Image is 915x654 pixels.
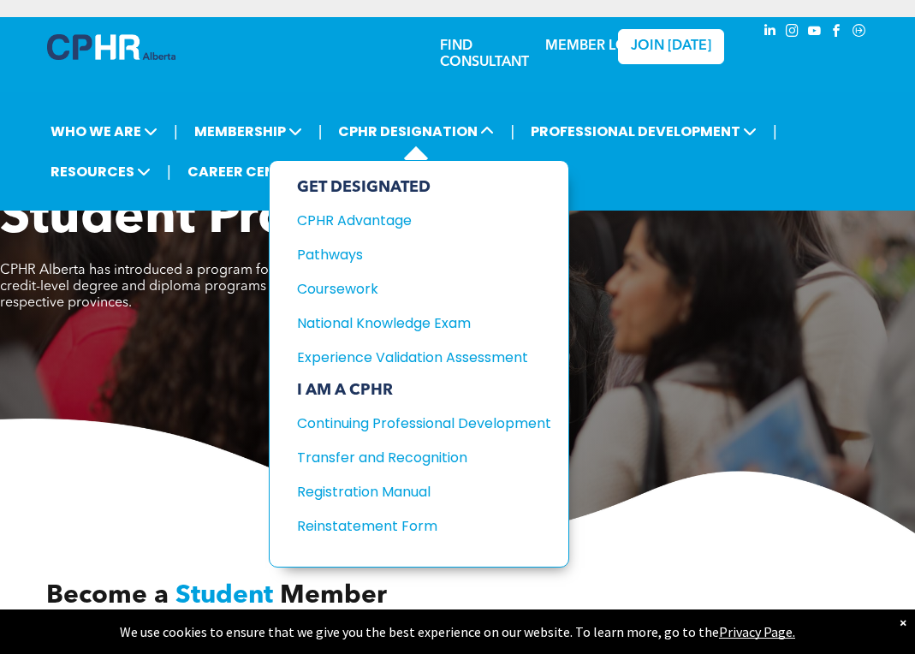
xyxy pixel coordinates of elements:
[526,116,762,147] span: PROFESSIONAL DEVELOPMENT
[174,114,178,149] li: |
[297,413,526,434] div: Continuing Professional Development
[167,154,171,189] li: |
[297,278,526,300] div: Coursework
[900,614,906,631] div: Dismiss notification
[510,114,514,149] li: |
[761,21,780,45] a: linkedin
[297,515,551,537] a: Reinstatement Form
[297,381,551,400] div: I AM A CPHR
[297,178,551,197] div: GET DESIGNATED
[545,39,652,53] a: MEMBER LOGIN
[297,244,551,265] a: Pathways
[47,34,175,60] img: A blue and white logo for cp alberta
[773,114,777,149] li: |
[46,583,169,609] span: Become a
[280,583,387,609] span: Member
[297,481,526,502] div: Registration Manual
[297,347,526,368] div: Experience Validation Assessment
[297,413,551,434] a: Continuing Professional Development
[783,21,802,45] a: instagram
[297,347,551,368] a: Experience Validation Assessment
[828,21,847,45] a: facebook
[297,447,526,468] div: Transfer and Recognition
[297,210,526,231] div: CPHR Advantage
[719,623,795,640] a: Privacy Page.
[297,244,526,265] div: Pathways
[440,39,529,69] a: FIND CONSULTANT
[850,21,869,45] a: Social network
[297,210,551,231] a: CPHR Advantage
[189,116,307,147] span: MEMBERSHIP
[805,21,824,45] a: youtube
[45,116,163,147] span: WHO WE ARE
[297,481,551,502] a: Registration Manual
[297,312,526,334] div: National Knowledge Exam
[297,515,526,537] div: Reinstatement Form
[618,29,725,64] a: JOIN [DATE]
[318,114,323,149] li: |
[175,583,273,609] span: Student
[333,116,499,147] span: CPHR DESIGNATION
[631,39,711,55] span: JOIN [DATE]
[45,156,156,187] span: RESOURCES
[297,312,551,334] a: National Knowledge Exam
[182,156,306,187] a: CAREER CENTRE
[297,278,551,300] a: Coursework
[297,447,551,468] a: Transfer and Recognition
